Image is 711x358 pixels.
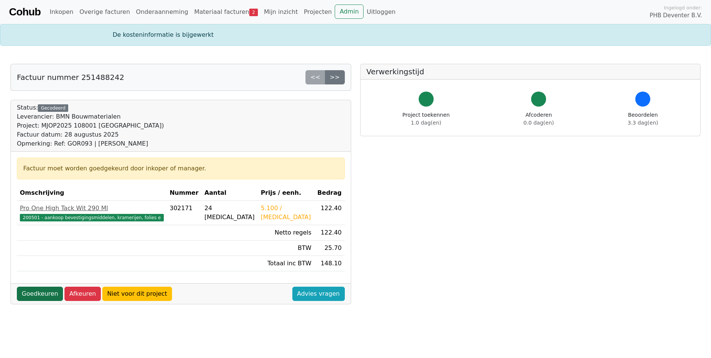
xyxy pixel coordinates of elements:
[314,225,345,241] td: 122.40
[314,185,345,201] th: Bedrag
[64,287,101,301] a: Afkeuren
[17,73,124,82] h5: Factuur nummer 251488242
[314,241,345,256] td: 25.70
[191,5,261,20] a: Materiaal facturen2
[403,111,450,127] div: Project toekennen
[167,201,202,225] td: 302171
[364,5,398,20] a: Uitloggen
[664,4,702,11] span: Ingelogd onder:
[20,204,164,222] a: Pro One High Tack Wit 290 Ml200501 - aankoop bevestigingsmiddelen, kramerijen, folies e
[314,201,345,225] td: 122.40
[261,5,301,20] a: Mijn inzicht
[9,3,40,21] a: Cohub
[167,185,202,201] th: Nummer
[46,5,76,20] a: Inkopen
[20,214,164,221] span: 200501 - aankoop bevestigingsmiddelen, kramerijen, folies e
[524,111,554,127] div: Afcoderen
[650,11,702,20] span: PHB Deventer B.V.
[292,287,345,301] a: Advies vragen
[258,256,314,271] td: Totaal inc BTW
[628,120,658,126] span: 3.3 dag(en)
[314,256,345,271] td: 148.10
[76,5,133,20] a: Overige facturen
[17,139,164,148] div: Opmerking: Ref: GOR093 | [PERSON_NAME]
[20,204,164,213] div: Pro One High Tack Wit 290 Ml
[205,204,255,222] div: 24 [MEDICAL_DATA]
[17,185,167,201] th: Omschrijving
[102,287,172,301] a: Niet voor dit project
[249,9,258,16] span: 2
[17,112,164,121] div: Leverancier: BMN Bouwmaterialen
[23,164,338,173] div: Factuur moet worden goedgekeurd door inkoper of manager.
[17,287,63,301] a: Goedkeuren
[411,120,441,126] span: 1.0 dag(en)
[325,70,345,84] a: >>
[367,67,695,76] h5: Verwerkingstijd
[524,120,554,126] span: 0.0 dag(en)
[133,5,191,20] a: Onderaanneming
[261,204,311,222] div: 5.100 / [MEDICAL_DATA]
[628,111,658,127] div: Beoordelen
[202,185,258,201] th: Aantal
[38,104,68,112] div: Gecodeerd
[258,241,314,256] td: BTW
[17,103,164,148] div: Status:
[335,5,364,19] a: Admin
[17,130,164,139] div: Factuur datum: 28 augustus 2025
[17,121,164,130] div: Project: MJOP2025 108001 [GEOGRAPHIC_DATA])
[108,30,603,39] div: De kosteninformatie is bijgewerkt
[258,185,314,201] th: Prijs / eenh.
[258,225,314,241] td: Netto regels
[301,5,335,20] a: Projecten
